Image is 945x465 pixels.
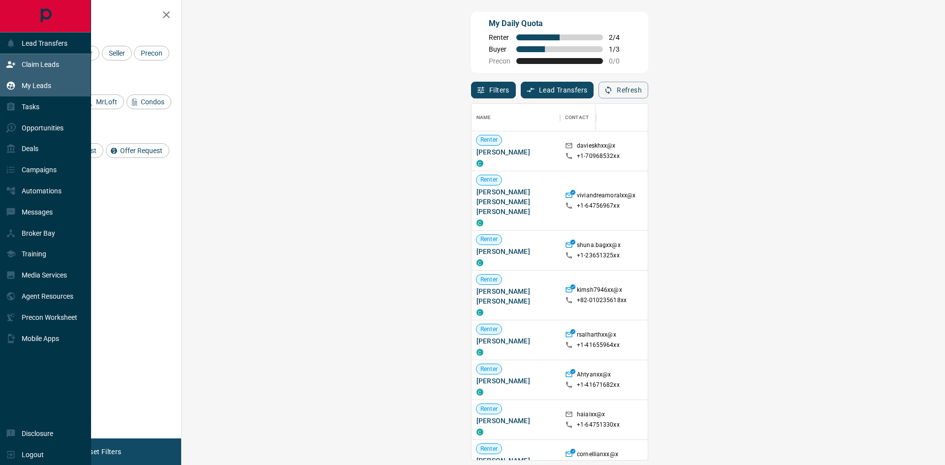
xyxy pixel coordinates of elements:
span: Renter [476,176,502,184]
div: condos.ca [476,349,483,356]
span: Seller [105,49,128,57]
button: Lead Transfers [521,82,594,98]
span: [PERSON_NAME] [476,336,555,346]
p: +1- 64756967xx [577,202,620,210]
p: +1- 70968532xx [577,152,620,160]
div: condos.ca [476,389,483,396]
span: [PERSON_NAME] [476,147,555,157]
span: 1 / 3 [609,45,630,53]
span: Renter [489,33,510,41]
p: haiaixx@x [577,410,605,421]
p: +1- 41671682xx [577,381,620,389]
div: condos.ca [476,429,483,435]
p: +1- 23651325xx [577,251,620,260]
div: Name [472,104,560,131]
span: [PERSON_NAME] [476,376,555,386]
div: Name [476,104,491,131]
div: condos.ca [476,309,483,316]
p: davieskhxx@x [577,142,616,152]
div: condos.ca [476,259,483,266]
div: Condos [126,94,171,109]
p: +82- 010235618xx [577,296,627,305]
p: +1- 41655964xx [577,341,620,349]
p: My Daily Quota [489,18,630,30]
div: Seller [102,46,132,61]
div: condos.ca [476,160,483,167]
span: [PERSON_NAME] [476,247,555,256]
span: Condos [137,98,168,106]
span: MrLoft [93,98,121,106]
span: Renter [476,405,502,413]
span: [PERSON_NAME] [476,416,555,426]
span: Buyer [489,45,510,53]
p: cornellianxx@x [577,450,618,461]
span: Renter [476,325,502,334]
button: Filters [471,82,516,98]
div: condos.ca [476,219,483,226]
div: MrLoft [82,94,124,109]
span: Renter [476,365,502,373]
span: Renter [476,136,502,144]
p: viviandreamoralxx@x [577,191,635,202]
div: Contact [565,104,589,131]
div: Precon [134,46,169,61]
p: rsalharthxx@x [577,331,616,341]
span: [PERSON_NAME] [PERSON_NAME] [PERSON_NAME] [476,187,555,217]
h2: Filters [31,10,171,22]
span: Precon [489,57,510,65]
p: Ahtyanxx@x [577,371,611,381]
span: Renter [476,445,502,453]
button: Refresh [598,82,648,98]
span: Renter [476,276,502,284]
div: Offer Request [106,143,169,158]
span: Renter [476,235,502,244]
p: kimsh7946xx@x [577,286,622,296]
span: [PERSON_NAME] [PERSON_NAME] [476,286,555,306]
span: Precon [137,49,166,57]
span: 2 / 4 [609,33,630,41]
span: Offer Request [117,147,166,155]
span: 0 / 0 [609,57,630,65]
button: Reset Filters [75,443,127,460]
p: +1- 64751330xx [577,421,620,429]
p: shuna.bagxx@x [577,241,621,251]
